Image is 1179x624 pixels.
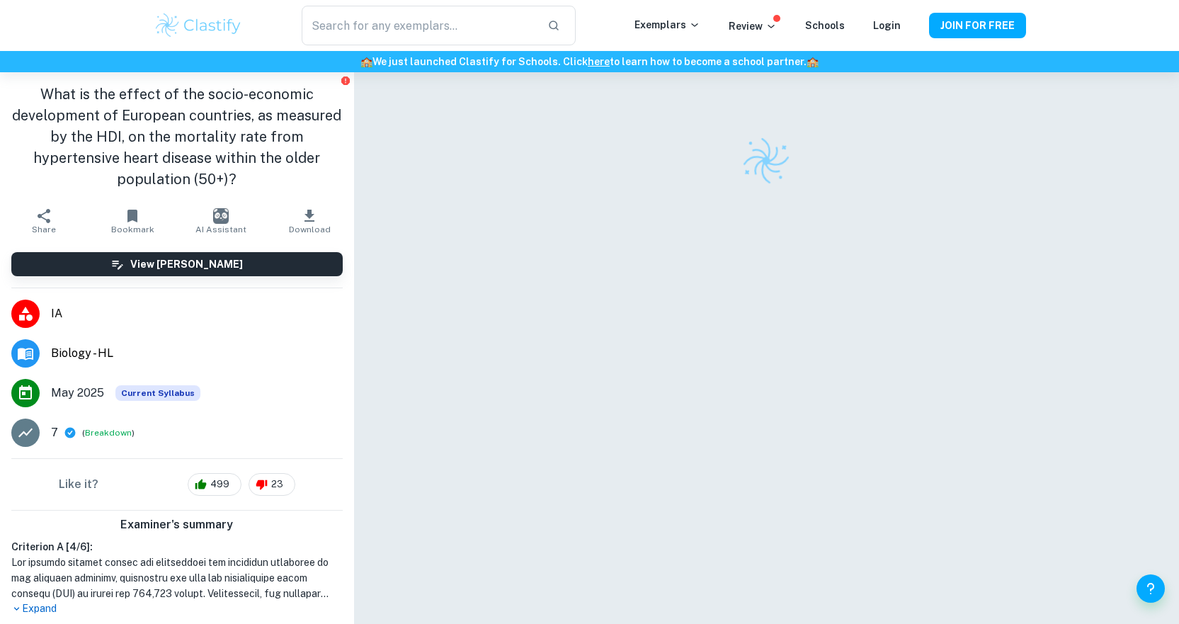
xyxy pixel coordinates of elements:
[111,225,154,234] span: Bookmark
[177,201,266,241] button: AI Assistant
[739,133,794,188] img: Clastify logo
[11,252,343,276] button: View [PERSON_NAME]
[341,75,351,86] button: Report issue
[154,11,244,40] img: Clastify logo
[51,345,343,362] span: Biology - HL
[263,477,291,492] span: 23
[360,56,372,67] span: 🏫
[59,476,98,493] h6: Like it?
[3,54,1176,69] h6: We just launched Clastify for Schools. Click to learn how to become a school partner.
[807,56,819,67] span: 🏫
[115,385,200,401] span: Current Syllabus
[289,225,331,234] span: Download
[51,305,343,322] span: IA
[929,13,1026,38] button: JOIN FOR FREE
[188,473,241,496] div: 499
[115,385,200,401] div: This exemplar is based on the current syllabus. Feel free to refer to it for inspiration/ideas wh...
[213,208,229,224] img: AI Assistant
[302,6,535,45] input: Search for any exemplars...
[130,256,243,272] h6: View [PERSON_NAME]
[266,201,354,241] button: Download
[11,555,343,601] h1: Lor ipsumdo sitamet consec adi elitseddoei tem incididun utlaboree do mag aliquaen adminimv, quis...
[6,516,348,533] h6: Examiner's summary
[588,56,610,67] a: here
[85,426,132,439] button: Breakdown
[249,473,295,496] div: 23
[873,20,901,31] a: Login
[32,225,56,234] span: Share
[51,385,104,402] span: May 2025
[11,84,343,190] h1: What is the effect of the socio-economic development of European countries, as measured by the HD...
[11,539,343,555] h6: Criterion A [ 4 / 6 ]:
[11,601,343,616] p: Expand
[805,20,845,31] a: Schools
[195,225,246,234] span: AI Assistant
[634,17,700,33] p: Exemplars
[51,424,58,441] p: 7
[89,201,177,241] button: Bookmark
[729,18,777,34] p: Review
[1137,574,1165,603] button: Help and Feedback
[82,426,135,440] span: ( )
[203,477,237,492] span: 499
